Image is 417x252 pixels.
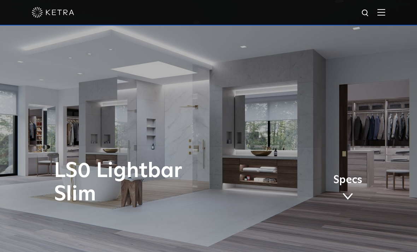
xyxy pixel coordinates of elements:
h1: LS0 Lightbar Slim [54,159,254,206]
img: ketra-logo-2019-white [32,7,74,18]
span: Specs [333,175,362,185]
img: search icon [361,9,370,18]
img: Hamburger%20Nav.svg [377,9,385,16]
a: Specs [333,175,362,203]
